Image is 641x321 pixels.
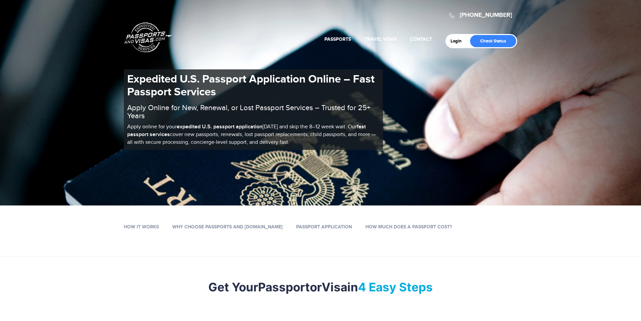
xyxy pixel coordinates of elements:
a: How Much Does a Passport Cost? [365,224,452,230]
h2: Apply Online for New, Renewal, or Lost Passport Services – Trusted for 25+ Years [127,104,380,120]
h2: Get Your or in [124,280,518,294]
a: Check Status [470,35,516,47]
a: [PHONE_NUMBER] [460,11,512,19]
strong: Passport [258,280,310,294]
b: expedited U.S. passport application [177,124,262,130]
a: Passport Application [296,224,352,230]
a: How it works [124,224,159,230]
a: Login [451,38,466,44]
h1: Expedited U.S. Passport Application Online – Fast Passport Services [127,73,380,99]
strong: Visa [322,280,347,294]
a: Why Choose Passports and [DOMAIN_NAME] [172,224,283,230]
a: Passports & [DOMAIN_NAME] [124,22,172,53]
a: Contact [410,36,432,42]
a: Travel Visas [364,36,396,42]
a: Passports [324,36,351,42]
mark: 4 Easy Steps [358,280,433,294]
p: Apply online for your [DATE] and skip the 8–12 week wait. Our cover new passports, renewals, lost... [127,123,380,147]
